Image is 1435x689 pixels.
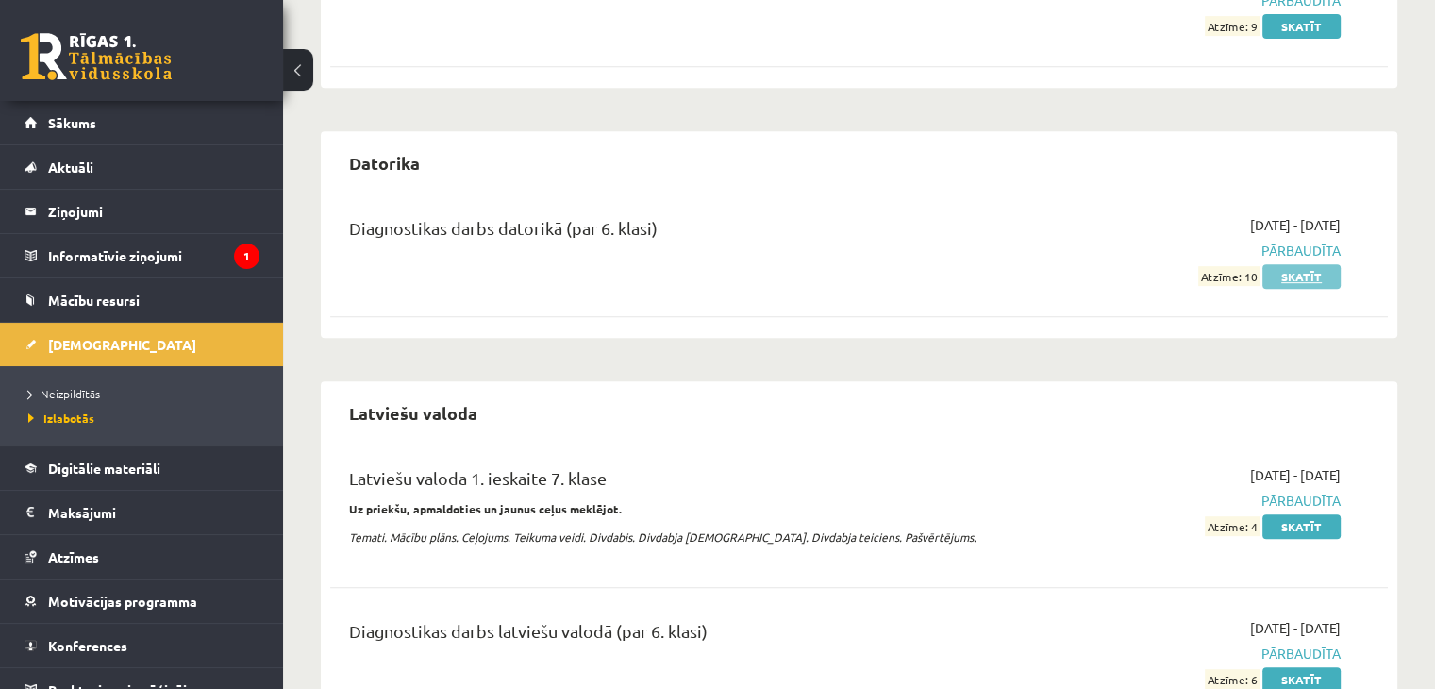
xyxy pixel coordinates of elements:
[48,548,99,565] span: Atzīmes
[48,637,127,654] span: Konferences
[25,446,259,490] a: Digitālie materiāli
[1205,16,1260,36] span: Atzīme: 9
[330,391,496,435] h2: Latviešu valoda
[1262,514,1341,539] a: Skatīt
[25,323,259,366] a: [DEMOGRAPHIC_DATA]
[28,410,264,427] a: Izlabotās
[1029,644,1341,664] span: Pārbaudīta
[48,336,196,353] span: [DEMOGRAPHIC_DATA]
[330,141,439,185] h2: Datorika
[1205,516,1260,536] span: Atzīme: 4
[48,234,259,277] legend: Informatīvie ziņojumi
[25,624,259,667] a: Konferences
[48,190,259,233] legend: Ziņojumi
[48,159,93,176] span: Aktuāli
[25,234,259,277] a: Informatīvie ziņojumi1
[1250,465,1341,485] span: [DATE] - [DATE]
[28,386,100,401] span: Neizpildītās
[28,385,264,402] a: Neizpildītās
[349,529,976,545] em: Temati. Mācību plāns. Ceļojums. Teikuma veidi. Divdabis. Divdabja [DEMOGRAPHIC_DATA]. Divdabja te...
[1205,669,1260,689] span: Atzīme: 6
[349,501,623,516] strong: Uz priekšu, apmaldoties un jaunus ceļus meklējot.
[25,145,259,189] a: Aktuāli
[25,491,259,534] a: Maksājumi
[25,278,259,322] a: Mācību resursi
[48,491,259,534] legend: Maksājumi
[28,411,94,426] span: Izlabotās
[349,465,1001,500] div: Latviešu valoda 1. ieskaite 7. klase
[234,244,259,269] i: 1
[48,114,96,131] span: Sākums
[25,101,259,144] a: Sākums
[25,535,259,579] a: Atzīmes
[1262,14,1341,39] a: Skatīt
[1029,491,1341,511] span: Pārbaudīta
[1250,618,1341,638] span: [DATE] - [DATE]
[349,215,1001,250] div: Diagnostikas darbs datorikā (par 6. klasi)
[48,460,160,477] span: Digitālie materiāli
[349,618,1001,653] div: Diagnostikas darbs latviešu valodā (par 6. klasi)
[21,33,172,80] a: Rīgas 1. Tālmācības vidusskola
[1250,215,1341,235] span: [DATE] - [DATE]
[25,580,259,623] a: Motivācijas programma
[48,292,140,309] span: Mācību resursi
[25,190,259,233] a: Ziņojumi
[1262,264,1341,289] a: Skatīt
[48,593,197,610] span: Motivācijas programma
[1029,241,1341,260] span: Pārbaudīta
[1198,266,1260,286] span: Atzīme: 10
